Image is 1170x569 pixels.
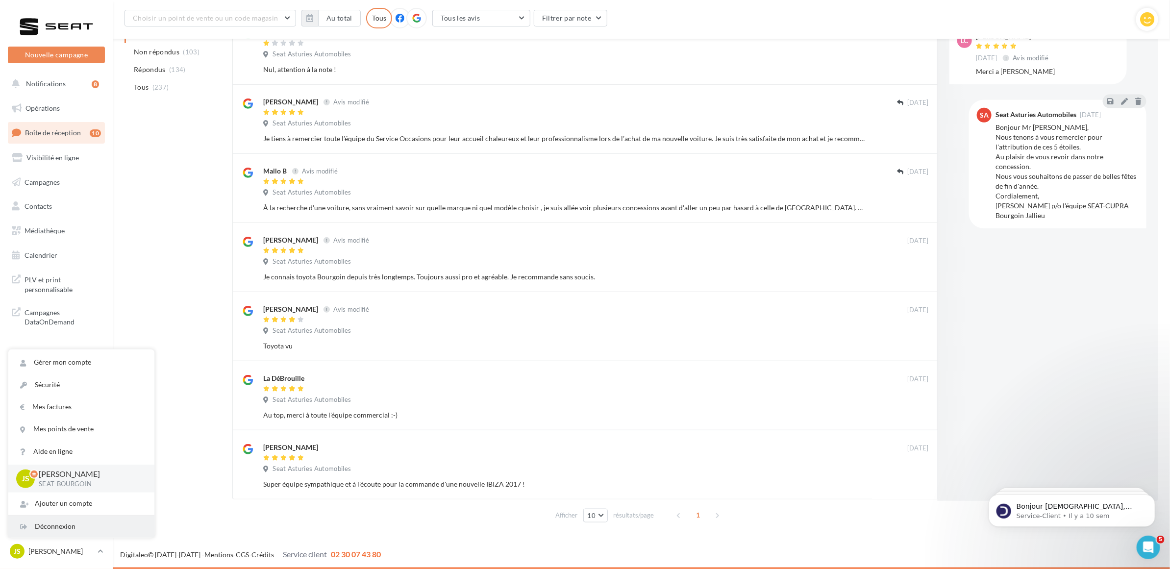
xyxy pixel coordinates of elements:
button: Tous les avis [432,10,530,26]
span: Afficher [556,511,578,520]
span: Bonjour [DEMOGRAPHIC_DATA], vous n'avez pas encore souscrit au module Marketing Direct ? Pour cel... [43,28,168,104]
span: Tous [134,82,149,92]
div: Au top, merci à toute l'équipe commercial :-) [263,410,865,420]
span: LC [961,36,969,46]
div: [PERSON_NAME] [263,443,318,452]
a: Mes factures [8,396,154,418]
a: Visibilité en ligne [6,148,107,168]
button: Nouvelle campagne [8,47,105,63]
a: PLV et print personnalisable [6,269,107,298]
button: Au total [301,10,361,26]
div: Toyota vu [263,341,865,351]
span: Seat Asturies Automobiles [273,50,351,59]
div: Déconnexion [8,516,154,538]
div: Seat Asturies Automobiles [996,111,1076,118]
span: Contacts [25,202,52,210]
span: [DATE] [907,375,929,384]
a: Boîte de réception10 [6,122,107,143]
span: Avis modifié [333,98,369,106]
span: Médiathèque [25,226,65,235]
button: 10 [583,509,608,522]
span: Avis modifié [333,236,369,244]
iframe: Intercom notifications message [974,474,1170,543]
div: [PERSON_NAME] [263,97,318,107]
span: Boîte de réception [25,128,81,137]
span: résultats/page [613,511,654,520]
div: 8 [92,80,99,88]
div: Super équipe sympathique et à l'écoute pour la commande d'une nouvelle IBIZA 2017 ! [263,479,865,489]
span: Service client [283,549,327,559]
p: SEAT-BOURGOIN [39,480,139,489]
a: Aide en ligne [8,441,154,463]
span: Js [14,546,21,556]
span: [DATE] [907,99,929,107]
a: Médiathèque [6,221,107,241]
span: Visibilité en ligne [26,153,79,162]
p: [PERSON_NAME] [28,546,94,556]
span: Seat Asturies Automobiles [273,188,351,197]
span: 1 [690,507,706,523]
span: Campagnes DataOnDemand [25,306,101,327]
button: Au total [318,10,361,26]
span: Js [22,473,29,484]
div: À la recherche d'une voiture, sans vraiment savoir sur quelle marque ni quel modèle choisir , je ... [263,203,865,213]
div: Ajouter un compte [8,493,154,515]
div: Mallo B [263,166,287,176]
span: Avis modifié [302,167,338,175]
a: Opérations [6,98,107,119]
span: Choisir un point de vente ou un code magasin [133,14,278,22]
p: Message from Service-Client, sent Il y a 10 sem [43,38,169,47]
span: [DATE] [907,444,929,453]
span: Seat Asturies Automobiles [273,257,351,266]
div: Nul, attention à la note ! [263,65,865,74]
span: [DATE] [1080,112,1101,118]
div: [PERSON_NAME] [263,304,318,314]
span: Campagnes [25,177,60,186]
a: Mentions [204,550,233,559]
span: Seat Asturies Automobiles [273,396,351,404]
span: Notifications [26,79,66,88]
a: CGS [236,550,249,559]
span: Non répondus [134,47,179,57]
a: Digitaleo [120,550,148,559]
a: Gérer mon compte [8,351,154,373]
button: Filtrer par note [534,10,608,26]
span: Opérations [25,104,60,112]
span: (134) [169,66,186,74]
div: 10 [90,129,101,137]
a: Js [PERSON_NAME] [8,542,105,561]
span: PLV et print personnalisable [25,273,101,294]
a: Calendrier [6,245,107,266]
span: 5 [1157,536,1165,544]
iframe: Intercom live chat [1137,536,1160,559]
span: © [DATE]-[DATE] - - - [120,550,381,559]
a: Mes points de vente [8,418,154,440]
div: [PERSON_NAME] [263,235,318,245]
span: [DATE] [907,168,929,176]
span: Avis modifié [333,305,369,313]
p: [PERSON_NAME] [39,469,139,480]
a: Sécurité [8,374,154,396]
div: Tous [366,8,392,28]
span: Calendrier [25,251,57,259]
span: [DATE] [907,306,929,315]
button: Choisir un point de vente ou un code magasin [124,10,296,26]
span: 02 30 07 43 80 [331,549,381,559]
span: Seat Asturies Automobiles [273,465,351,473]
div: [PERSON_NAME] [976,33,1051,40]
button: Notifications 8 [6,74,103,94]
div: La DéBrouille [263,373,304,383]
a: Crédits [251,550,274,559]
span: (103) [183,48,200,56]
div: Merci a [PERSON_NAME] [976,67,1119,76]
span: [DATE] [907,237,929,246]
span: (237) [152,83,169,91]
span: [DATE] [976,54,997,63]
span: Seat Asturies Automobiles [273,326,351,335]
span: 10 [588,512,596,520]
div: Je tiens à remercier toute l’équipe du Service Occasions pour leur accueil chaleureux et leur pro... [263,134,865,144]
span: Seat Asturies Automobiles [273,119,351,128]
